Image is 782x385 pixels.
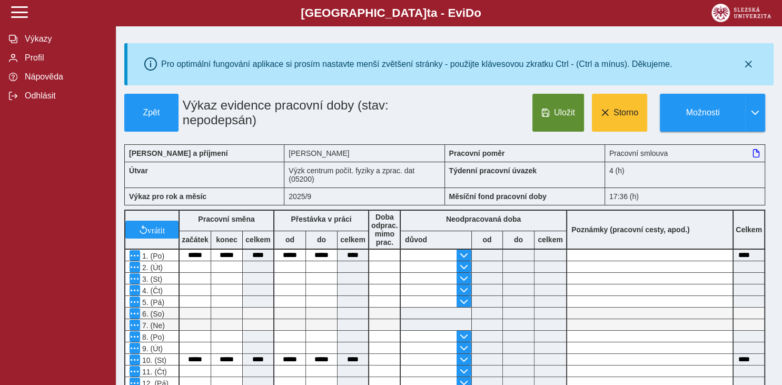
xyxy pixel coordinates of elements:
span: Možnosti [669,108,737,117]
b: [PERSON_NAME] a příjmení [129,149,227,157]
b: od [472,235,502,244]
span: 7. (Ne) [140,321,165,330]
button: Menu [130,320,140,330]
button: Menu [130,250,140,261]
span: o [474,6,481,19]
span: Uložit [554,108,575,117]
button: Menu [130,308,140,319]
div: 4 (h) [605,162,765,187]
span: Profil [22,53,107,63]
span: 3. (St) [140,275,162,283]
button: Menu [130,331,140,342]
div: [PERSON_NAME] [284,144,444,162]
b: Týdenní pracovní úvazek [449,166,537,175]
div: Pro optimální fungování aplikace si prosím nastavte menší zvětšení stránky - použijte klávesovou ... [161,60,672,69]
b: Přestávka v práci [291,215,351,223]
b: Celkem [736,225,762,234]
div: 17:36 (h) [605,187,765,205]
b: konec [211,235,242,244]
b: celkem [534,235,566,244]
span: 2. (Út) [140,263,163,272]
b: Výkaz pro rok a měsíc [129,192,206,201]
button: Uložit [532,94,584,132]
b: Útvar [129,166,148,175]
b: Měsíční fond pracovní doby [449,192,547,201]
b: začátek [180,235,211,244]
span: 11. (Čt) [140,368,167,376]
b: celkem [243,235,273,244]
button: Menu [130,273,140,284]
b: Poznámky (pracovní cesty, apod.) [567,225,694,234]
span: Storno [613,108,638,117]
b: [GEOGRAPHIC_DATA] a - Evi [32,6,750,20]
span: 6. (So) [140,310,164,318]
span: vrátit [147,225,165,234]
b: Doba odprac. mimo prac. [371,213,398,246]
span: Výkazy [22,34,107,44]
button: vrátit [125,221,179,239]
button: Možnosti [660,94,745,132]
button: Menu [130,343,140,353]
img: logo_web_su.png [711,4,771,22]
b: do [306,235,337,244]
b: do [503,235,534,244]
button: Menu [130,354,140,365]
b: důvod [405,235,427,244]
button: Menu [130,297,140,307]
b: od [274,235,305,244]
b: Neodpracovaná doba [446,215,521,223]
b: Pracovní směna [198,215,254,223]
span: 5. (Pá) [140,298,164,307]
span: t [427,6,430,19]
span: Nápověda [22,72,107,82]
span: 10. (St) [140,356,166,364]
div: Pracovní smlouva [605,144,765,162]
b: Pracovní poměr [449,149,505,157]
div: 2025/9 [284,187,444,205]
span: 9. (Út) [140,344,163,353]
span: 4. (Čt) [140,287,163,295]
span: 1. (Po) [140,252,164,260]
div: Výzk centrum počít. fyziky a zprac. dat (05200) [284,162,444,187]
span: Zpět [129,108,174,117]
b: celkem [338,235,368,244]
button: Storno [592,94,647,132]
button: Menu [130,262,140,272]
button: Menu [130,285,140,295]
span: Odhlásit [22,91,107,101]
span: D [466,6,474,19]
span: 8. (Po) [140,333,164,341]
button: Zpět [124,94,179,132]
h1: Výkaz evidence pracovní doby (stav: nepodepsán) [179,94,395,132]
button: Menu [130,366,140,377]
